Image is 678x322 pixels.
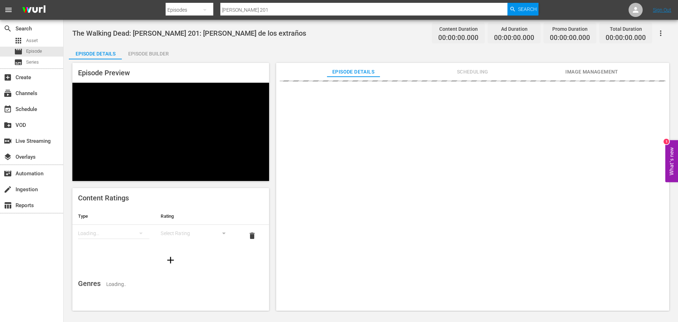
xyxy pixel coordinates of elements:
button: Search [507,3,539,16]
th: Type [72,208,155,225]
span: 00:00:00.000 [494,34,534,42]
span: Episode Details [327,68,380,76]
span: Channels [4,89,12,98]
span: Create [4,73,12,82]
button: Open Feedback Widget [665,140,678,182]
span: Series [26,59,39,66]
span: Asset [26,37,38,44]
span: Overlays [4,153,12,161]
span: Loading.. [106,281,126,287]
span: Episode [26,48,42,55]
span: Image Management [565,68,618,76]
span: The Walking Dead: [PERSON_NAME] 201: [PERSON_NAME] de los extraños [72,29,306,37]
span: Search [4,24,12,33]
span: Series [14,58,23,66]
div: 1 [664,139,669,144]
span: Episode [14,47,23,56]
div: Episode Details [69,45,122,62]
div: Content Duration [438,24,478,34]
span: Automation [4,169,12,178]
div: Ad Duration [494,24,534,34]
span: Genres [78,279,101,288]
table: simple table [72,208,269,247]
span: Live Streaming [4,137,12,145]
th: Rating [155,208,238,225]
a: Sign Out [653,7,671,13]
span: Asset [14,36,23,45]
button: delete [244,227,261,244]
span: 00:00:00.000 [438,34,478,42]
button: Episode Details [69,45,122,59]
span: 00:00:00.000 [606,34,646,42]
span: Scheduling [446,68,499,76]
div: Promo Duration [550,24,590,34]
span: VOD [4,121,12,129]
div: Episode Builder [122,45,175,62]
img: ans4CAIJ8jUAAAAAAAAAAAAAAAAAAAAAAAAgQb4GAAAAAAAAAAAAAAAAAAAAAAAAJMjXAAAAAAAAAAAAAAAAAAAAAAAAgAT5G... [17,2,51,18]
span: delete [248,232,256,240]
span: 00:00:00.000 [550,34,590,42]
span: Episode Preview [78,69,130,77]
span: menu [4,6,13,14]
div: Total Duration [606,24,646,34]
span: Content Ratings [78,194,129,202]
button: Episode Builder [122,45,175,59]
span: Reports [4,201,12,210]
span: Search [518,3,537,16]
span: Ingestion [4,185,12,194]
span: Schedule [4,105,12,113]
